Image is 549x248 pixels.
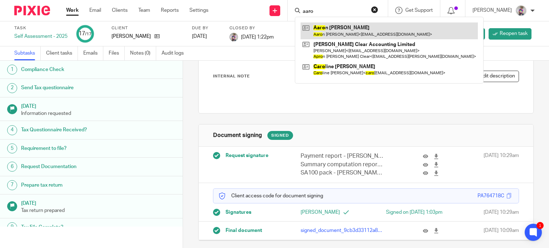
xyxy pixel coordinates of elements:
[226,227,262,234] span: Final document
[7,83,17,93] div: 2
[371,6,378,13] button: Clear
[500,30,528,37] span: Reopen task
[21,198,175,207] h1: [DATE]
[21,101,175,110] h1: [DATE]
[161,7,179,14] a: Reports
[130,46,156,60] a: Notes (0)
[536,222,544,229] div: 1
[229,25,274,31] label: Closed by
[267,131,293,140] div: Signed
[21,222,124,233] h1: Tax File Complete?
[79,30,91,38] div: 17
[192,33,221,40] div: [DATE]
[14,33,68,40] div: Self Assessment - 2025
[213,74,250,79] p: Internal Note
[14,25,68,31] label: Task
[14,6,50,15] img: Pixie
[83,46,103,60] a: Emails
[89,7,101,14] a: Email
[473,7,512,14] p: [PERSON_NAME]
[7,222,17,232] div: 9
[162,46,189,60] a: Audit logs
[138,7,150,14] a: Team
[7,65,17,75] div: 1
[226,152,268,159] span: Request signature
[112,25,183,31] label: Client
[66,7,79,14] a: Work
[7,162,17,172] div: 6
[302,9,366,15] input: Search
[301,227,384,234] p: signed_document_9cb3d33112a840b48fffdd5cedf3cf27.pdf
[241,34,274,39] span: [DATE] 1:22pm
[301,161,384,169] p: Summary computation report - [PERSON_NAME] - 2025.pdf
[405,8,433,13] span: Get Support
[7,180,17,190] div: 7
[85,32,91,36] small: /17
[213,132,262,139] h1: Document signing
[112,7,128,14] a: Clients
[109,46,125,60] a: Files
[515,5,527,16] img: DBTieDye.jpg
[219,192,323,199] p: Client access code for document signing
[189,7,208,14] a: Settings
[21,143,124,154] h1: Requirement to file?
[21,110,175,117] p: Information requested
[484,209,519,216] span: [DATE] 10:29am
[377,209,442,216] div: Signed on [DATE] 1:03pm
[226,209,251,216] span: Signatures
[21,64,124,75] h1: Compliance Check
[112,33,151,40] p: [PERSON_NAME]
[21,207,175,214] p: Tax return prepared
[301,209,366,216] p: [PERSON_NAME]
[7,125,17,135] div: 4
[21,180,124,191] h1: Prepare tax return
[7,143,17,153] div: 5
[301,152,384,160] p: Payment report - [PERSON_NAME] - 2025.pdf
[484,227,519,234] span: [DATE] 10:09am
[46,46,78,60] a: Client tasks
[484,152,519,177] span: [DATE] 10:29am
[469,71,519,82] button: Edit description
[301,169,384,177] p: SA100 pack - [PERSON_NAME] - 2025.pdf
[489,28,531,40] a: Reopen task
[192,25,221,31] label: Due by
[229,33,238,41] img: DBTieDye.jpg
[21,82,124,93] h1: Send Tax questionnaire
[478,192,504,199] div: PA764718C
[14,46,41,60] a: Subtasks
[21,161,124,172] h1: Request Documentation
[21,125,124,135] h1: Tax Questionnaire Received?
